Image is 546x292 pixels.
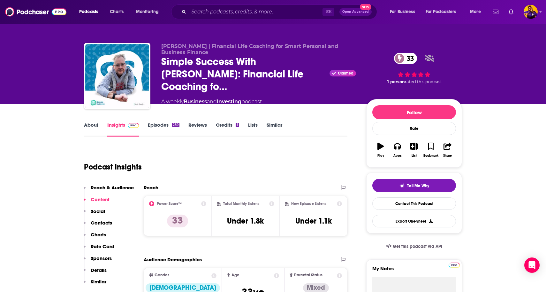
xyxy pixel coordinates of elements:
[389,138,406,162] button: Apps
[372,122,456,135] div: Rate
[5,6,66,18] img: Podchaser - Follow, Share and Rate Podcasts
[188,122,207,137] a: Reviews
[132,7,167,17] button: open menu
[91,232,106,238] p: Charts
[84,162,142,172] h1: Podcast Insights
[393,154,402,158] div: Apps
[84,122,98,137] a: About
[248,122,258,137] a: Lists
[407,183,429,188] span: Tell Me Why
[91,208,105,214] p: Social
[84,255,112,267] button: Sponsors
[155,273,169,277] span: Gender
[443,154,452,158] div: Share
[377,154,384,158] div: Play
[84,208,105,220] button: Social
[177,4,383,19] div: Search podcasts, credits, & more...
[366,43,462,94] div: 33 1 personrated this podcast
[291,201,326,206] h2: New Episode Listens
[148,122,179,137] a: Episodes259
[372,179,456,192] button: tell me why sparkleTell Me Why
[422,138,439,162] button: Bookmark
[423,154,438,158] div: Bookmark
[161,43,338,55] span: [PERSON_NAME] | Financial Life Coaching for Smart Personal and Business Finance
[172,123,179,127] div: 259
[506,6,516,17] a: Show notifications dropdown
[75,7,106,17] button: open menu
[372,197,456,210] a: Contact This Podcast
[167,215,188,227] p: 33
[449,262,460,268] a: Pro website
[157,201,182,206] h2: Power Score™
[91,220,112,226] p: Contacts
[524,5,538,19] span: Logged in as flaevbeatz
[387,79,405,84] span: 1 person
[524,5,538,19] img: User Profile
[524,5,538,19] button: Show profile menu
[372,105,456,119] button: Follow
[91,196,110,202] p: Content
[161,98,262,106] div: A weekly podcast
[184,99,207,105] a: Business
[231,273,239,277] span: Age
[339,8,372,16] button: Open AdvancedNew
[405,79,442,84] span: rated this podcast
[393,244,442,249] span: Get this podcast via API
[84,267,107,279] button: Details
[91,267,107,273] p: Details
[294,273,322,277] span: Parental Status
[128,123,139,128] img: Podchaser Pro
[236,123,239,127] div: 1
[110,7,124,16] span: Charts
[412,154,417,158] div: List
[406,138,422,162] button: List
[107,122,139,137] a: InsightsPodchaser Pro
[399,183,405,188] img: tell me why sparkle
[372,265,456,277] label: My Notes
[85,44,149,108] img: Simple Success With John Brandy: Financial Life Coaching for Financial Freedom
[381,239,447,254] a: Get this podcast via API
[439,138,456,162] button: Share
[223,201,259,206] h2: Total Monthly Listens
[79,7,98,16] span: Podcasts
[84,220,112,232] button: Contacts
[372,215,456,227] button: Export One-Sheet
[144,185,158,191] h2: Reach
[360,4,371,10] span: New
[342,10,369,13] span: Open Advanced
[524,257,540,273] div: Open Intercom Messenger
[106,7,127,17] a: Charts
[91,243,114,249] p: Rate Card
[338,72,353,75] span: Claimed
[470,7,481,16] span: More
[84,232,106,243] button: Charts
[390,7,415,16] span: For Business
[91,185,134,191] p: Reach & Audience
[421,7,466,17] button: open menu
[372,138,389,162] button: Play
[449,263,460,268] img: Podchaser Pro
[84,243,114,255] button: Rate Card
[490,6,501,17] a: Show notifications dropdown
[144,256,202,263] h2: Audience Demographics
[136,7,159,16] span: Monitoring
[189,7,322,17] input: Search podcasts, credits, & more...
[426,7,456,16] span: For Podcasters
[84,196,110,208] button: Content
[227,216,264,226] h3: Under 1.8k
[91,279,106,285] p: Similar
[91,255,112,261] p: Sponsors
[400,53,417,64] span: 33
[394,53,417,64] a: 33
[466,7,489,17] button: open menu
[217,99,241,105] a: Investing
[216,122,239,137] a: Credits1
[267,122,282,137] a: Similar
[322,8,334,16] span: ⌘ K
[207,99,217,105] span: and
[295,216,332,226] h3: Under 1.1k
[84,185,134,196] button: Reach & Audience
[385,7,423,17] button: open menu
